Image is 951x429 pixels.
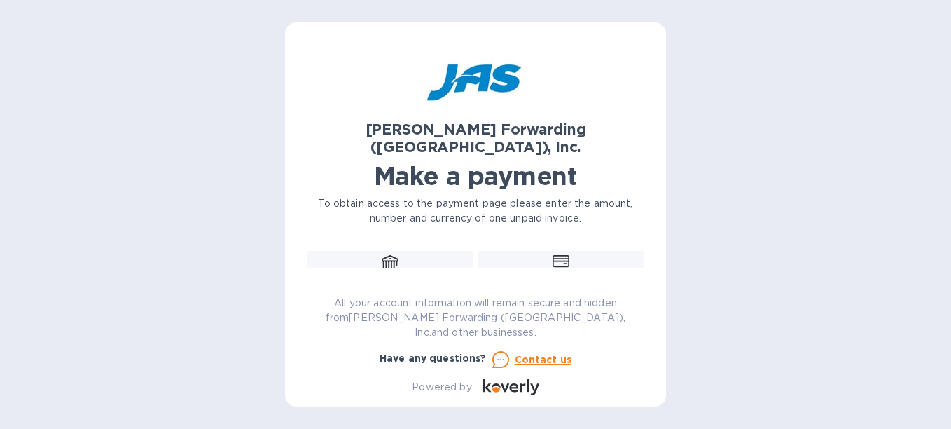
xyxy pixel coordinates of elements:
h1: Make a payment [307,161,644,191]
b: [PERSON_NAME] Forwarding ([GEOGRAPHIC_DATA]), Inc. [366,121,586,156]
p: All your account information will remain secure and hidden from [PERSON_NAME] Forwarding ([GEOGRA... [307,296,644,340]
p: To obtain access to the payment page please enter the amount, number and currency of one unpaid i... [307,196,644,226]
u: Contact us [515,354,572,365]
b: Have any questions? [380,353,487,364]
p: Powered by [412,380,471,395]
